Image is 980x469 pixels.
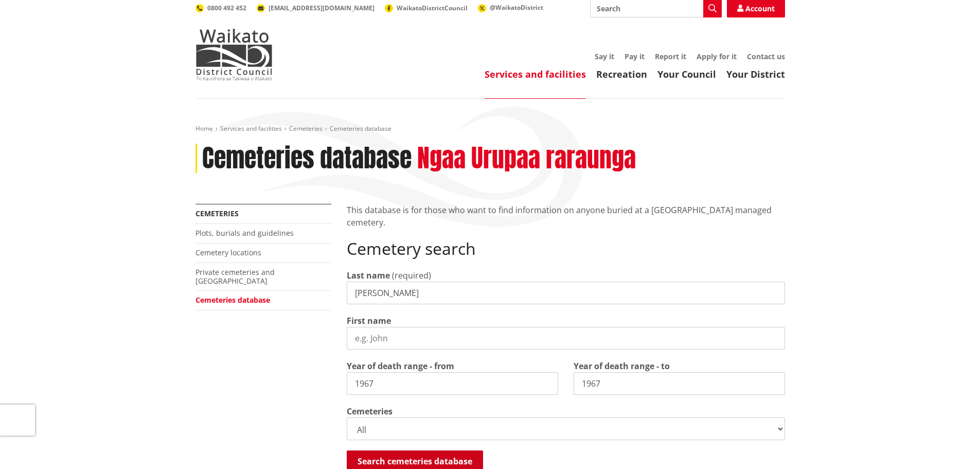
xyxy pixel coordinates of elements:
span: @WaikatoDistrict [490,3,543,12]
nav: breadcrumb [195,125,785,133]
span: WaikatoDistrictCouncil [397,4,468,12]
a: Home [195,124,213,133]
p: This database is for those who want to find information on anyone buried at a [GEOGRAPHIC_DATA] m... [347,204,785,229]
a: Cemeteries [289,124,323,133]
input: e.g. John [347,327,785,350]
a: Services and facilities [220,124,282,133]
h2: Ngaa Urupaa raraunga [417,144,636,173]
span: 0800 492 452 [207,4,246,12]
a: Cemeteries [195,209,239,218]
label: Cemeteries [347,405,393,418]
span: (required) [392,270,431,281]
a: Say it [595,51,614,61]
input: e.g. 1860 [347,372,558,395]
a: Your Council [657,68,716,80]
a: Your District [726,68,785,80]
a: @WaikatoDistrict [478,3,543,12]
a: Cemeteries database [195,295,270,305]
input: e.g. Smith [347,282,785,304]
label: Year of death range - to [574,360,670,372]
a: Plots, burials and guidelines [195,228,294,238]
span: [EMAIL_ADDRESS][DOMAIN_NAME] [269,4,375,12]
a: Recreation [596,68,647,80]
a: Services and facilities [485,68,586,80]
label: Year of death range - from [347,360,454,372]
label: First name [347,315,391,327]
span: Cemeteries database [330,124,391,133]
input: e.g. 2025 [574,372,785,395]
a: Cemetery locations [195,248,261,257]
a: Apply for it [697,51,737,61]
a: Contact us [747,51,785,61]
a: Private cemeteries and [GEOGRAPHIC_DATA] [195,267,275,286]
label: Last name [347,269,390,282]
h2: Cemetery search [347,239,785,258]
a: Report it [655,51,686,61]
a: WaikatoDistrictCouncil [385,4,468,12]
a: 0800 492 452 [195,4,246,12]
a: [EMAIL_ADDRESS][DOMAIN_NAME] [257,4,375,12]
iframe: Messenger Launcher [933,426,970,463]
a: Pay it [625,51,645,61]
img: Waikato District Council - Te Kaunihera aa Takiwaa o Waikato [195,29,273,80]
h1: Cemeteries database [202,144,412,173]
